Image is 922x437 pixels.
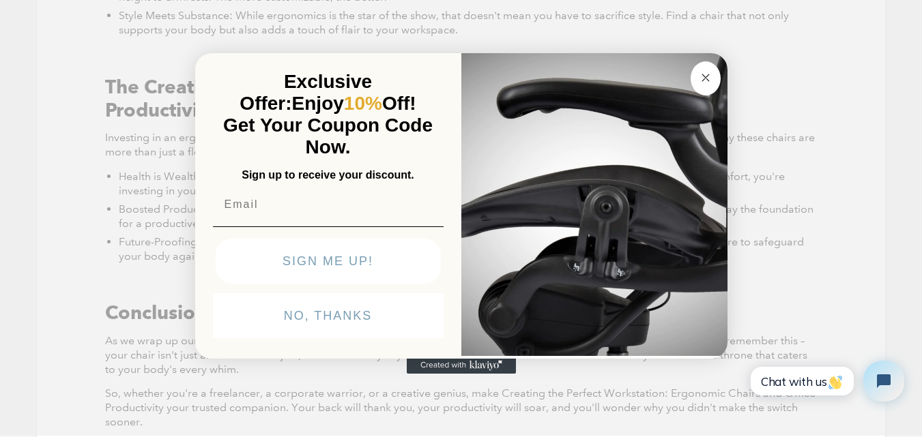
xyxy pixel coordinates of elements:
[216,239,441,284] button: SIGN ME UP!
[213,191,444,218] input: Email
[736,349,916,413] iframe: Tidio Chat
[240,71,372,114] span: Exclusive Offer:
[223,115,433,157] span: Get Your Coupon Code Now.
[407,357,516,374] a: Created with Klaviyo - opens in a new tab
[292,93,416,114] span: Enjoy Off!
[461,50,727,356] img: 92d77583-a095-41f6-84e7-858462e0427a.jpeg
[213,293,444,338] button: NO, THANKS
[242,169,414,181] span: Sign up to receive your discount.
[691,61,721,95] button: Close dialog
[344,93,382,114] span: 10%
